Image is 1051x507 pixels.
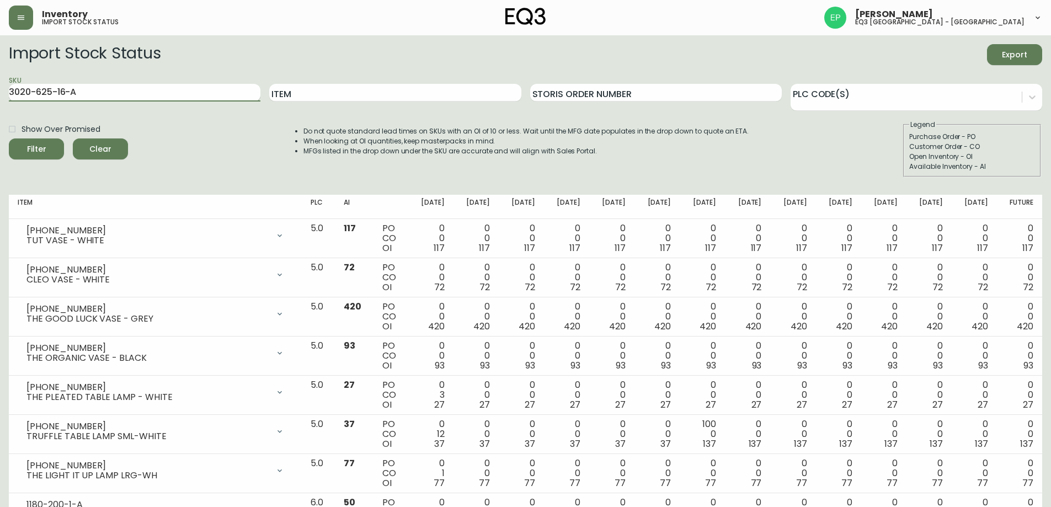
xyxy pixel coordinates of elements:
span: OI [382,437,392,450]
span: 72 [706,281,716,293]
span: 77 [615,477,626,489]
div: 0 0 [643,263,671,292]
div: [PHONE_NUMBER] [26,421,269,431]
th: [DATE] [952,195,997,219]
div: 0 12 [417,419,445,449]
span: OI [382,477,392,489]
span: 137 [884,437,898,450]
span: 37 [434,437,445,450]
span: 72 [797,281,807,293]
div: 0 0 [1006,419,1033,449]
span: 137 [703,437,716,450]
span: OI [382,281,392,293]
td: 5.0 [302,297,335,337]
span: 27 [434,398,445,411]
div: THE GOOD LUCK VASE - GREY [26,314,269,324]
span: 93 [525,359,535,372]
span: 420 [609,320,626,333]
th: Item [9,195,302,219]
span: 37 [570,437,580,450]
span: 72 [615,281,626,293]
div: 0 0 [689,380,716,410]
div: 0 0 [1006,458,1033,488]
span: 77 [705,477,716,489]
div: 0 0 [417,302,445,332]
div: 0 0 [734,302,761,332]
span: 93 [978,359,988,372]
span: 27 [932,398,943,411]
span: 37 [615,437,626,450]
span: 137 [975,437,988,450]
span: 27 [978,398,988,411]
div: 0 0 [870,263,898,292]
span: 77 [796,477,807,489]
div: 0 0 [824,302,852,332]
span: 137 [930,437,943,450]
div: 0 0 [779,419,807,449]
span: 93 [570,359,580,372]
span: 117 [977,242,988,254]
div: 0 0 [734,263,761,292]
div: 0 0 [462,263,490,292]
div: 0 0 [779,263,807,292]
div: 0 0 [915,263,943,292]
div: 0 0 [870,419,898,449]
span: 117 [796,242,807,254]
span: 93 [616,359,626,372]
div: 0 0 [870,223,898,253]
span: 77 [344,457,355,469]
h2: Import Stock Status [9,44,161,65]
span: 93 [933,359,943,372]
span: 93 [888,359,898,372]
div: 0 0 [870,341,898,371]
span: 420 [745,320,762,333]
span: 27 [751,398,762,411]
div: THE ORGANIC VASE - BLACK [26,353,269,363]
div: 0 0 [689,458,716,488]
h5: eq3 [GEOGRAPHIC_DATA] - [GEOGRAPHIC_DATA] [855,19,1025,25]
div: 0 0 [779,380,807,410]
span: 420 [519,320,535,333]
span: 77 [660,477,671,489]
td: 5.0 [302,219,335,258]
div: 0 0 [553,263,580,292]
button: Export [987,44,1042,65]
span: 420 [564,320,580,333]
span: 72 [434,281,445,293]
div: 0 0 [508,419,535,449]
span: 93 [480,359,490,372]
div: 0 0 [779,341,807,371]
span: 117 [434,242,445,254]
div: 0 0 [417,223,445,253]
span: 117 [751,242,762,254]
span: 27 [570,398,580,411]
div: 0 0 [961,380,988,410]
legend: Legend [909,120,936,130]
span: 93 [344,339,355,352]
div: 0 0 [870,302,898,332]
span: 420 [791,320,807,333]
span: 72 [570,281,580,293]
div: [PHONE_NUMBER] [26,226,269,236]
div: 0 0 [824,223,852,253]
div: 0 0 [1006,223,1033,253]
div: [PHONE_NUMBER] [26,304,269,314]
div: 0 0 [462,380,490,410]
div: PO CO [382,419,399,449]
div: TRUFFLE TABLE LAMP SML-WHITE [26,431,269,441]
span: 77 [434,477,445,489]
span: 77 [841,477,852,489]
div: 0 0 [1006,263,1033,292]
span: 27 [479,398,490,411]
span: 93 [752,359,762,372]
div: 0 0 [462,341,490,371]
span: 27 [887,398,898,411]
th: PLC [302,195,335,219]
span: 27 [615,398,626,411]
th: [DATE] [815,195,861,219]
div: [PHONE_NUMBER]THE LIGHT IT UP LAMP LRG-WH [18,458,293,483]
div: 0 0 [643,223,671,253]
span: OI [382,242,392,254]
th: [DATE] [499,195,544,219]
img: logo [505,8,546,25]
